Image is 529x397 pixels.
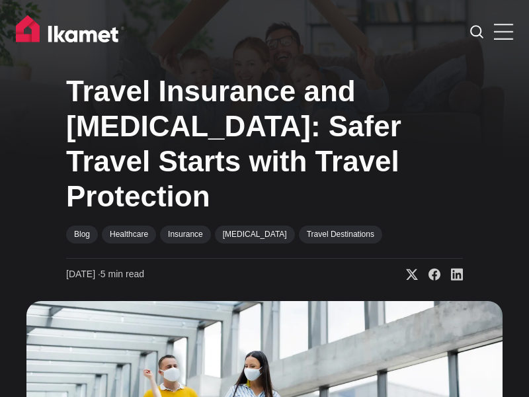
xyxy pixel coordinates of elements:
[66,74,463,214] h1: Travel Insurance and [MEDICAL_DATA]: Safer Travel Starts with Travel Protection
[66,269,101,279] span: [DATE] ∙
[66,226,98,243] a: Blog
[215,226,295,243] a: [MEDICAL_DATA]
[16,15,124,48] img: Ikamet home
[299,226,382,243] a: Travel Destinations
[440,268,463,281] a: Share on Linkedin
[395,268,418,281] a: Share on X
[418,268,440,281] a: Share on Facebook
[160,226,211,243] a: Insurance
[102,226,156,243] a: Healthcare
[66,268,144,281] time: 5 min read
